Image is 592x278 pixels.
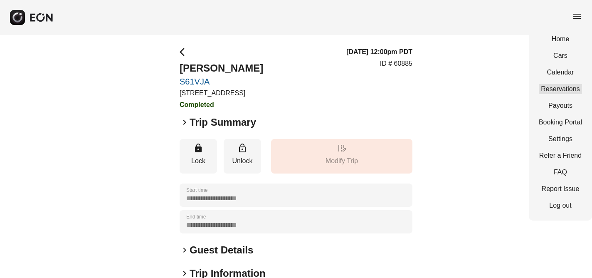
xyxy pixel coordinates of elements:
[180,117,190,127] span: keyboard_arrow_right
[228,156,257,166] p: Unlock
[180,47,190,57] span: arrow_back_ios
[224,139,261,174] button: Unlock
[180,139,217,174] button: Lock
[539,167,582,177] a: FAQ
[539,151,582,161] a: Refer a Friend
[539,201,582,211] a: Log out
[539,34,582,44] a: Home
[380,59,412,69] p: ID # 60885
[539,117,582,127] a: Booking Portal
[539,134,582,144] a: Settings
[572,11,582,21] span: menu
[539,101,582,111] a: Payouts
[539,51,582,61] a: Cars
[237,143,247,153] span: lock_open
[184,156,213,166] p: Lock
[539,184,582,194] a: Report Issue
[180,62,263,75] h2: [PERSON_NAME]
[539,67,582,77] a: Calendar
[193,143,203,153] span: lock
[180,77,263,87] a: S61VJA
[190,243,253,257] h2: Guest Details
[180,100,263,110] h3: Completed
[180,245,190,255] span: keyboard_arrow_right
[180,88,263,98] p: [STREET_ADDRESS]
[190,116,256,129] h2: Trip Summary
[539,84,582,94] a: Reservations
[346,47,412,57] h3: [DATE] 12:00pm PDT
